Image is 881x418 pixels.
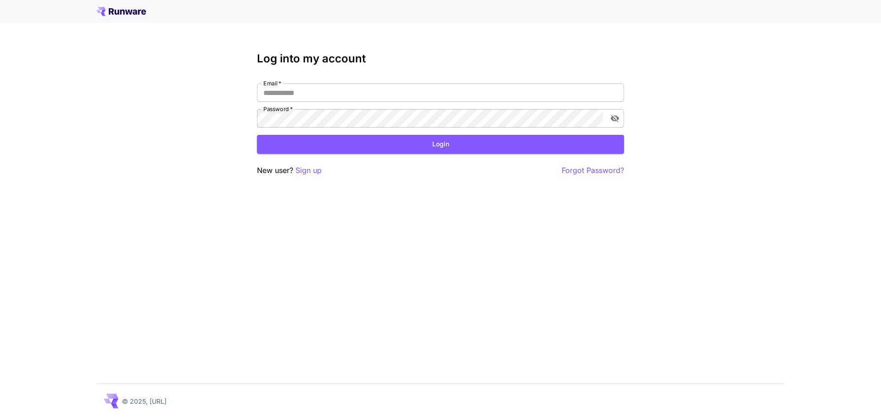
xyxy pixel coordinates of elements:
[562,165,624,176] button: Forgot Password?
[263,79,281,87] label: Email
[296,165,322,176] button: Sign up
[257,52,624,65] h3: Log into my account
[607,110,623,127] button: toggle password visibility
[263,105,293,113] label: Password
[257,135,624,154] button: Login
[122,396,167,406] p: © 2025, [URL]
[257,165,322,176] p: New user?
